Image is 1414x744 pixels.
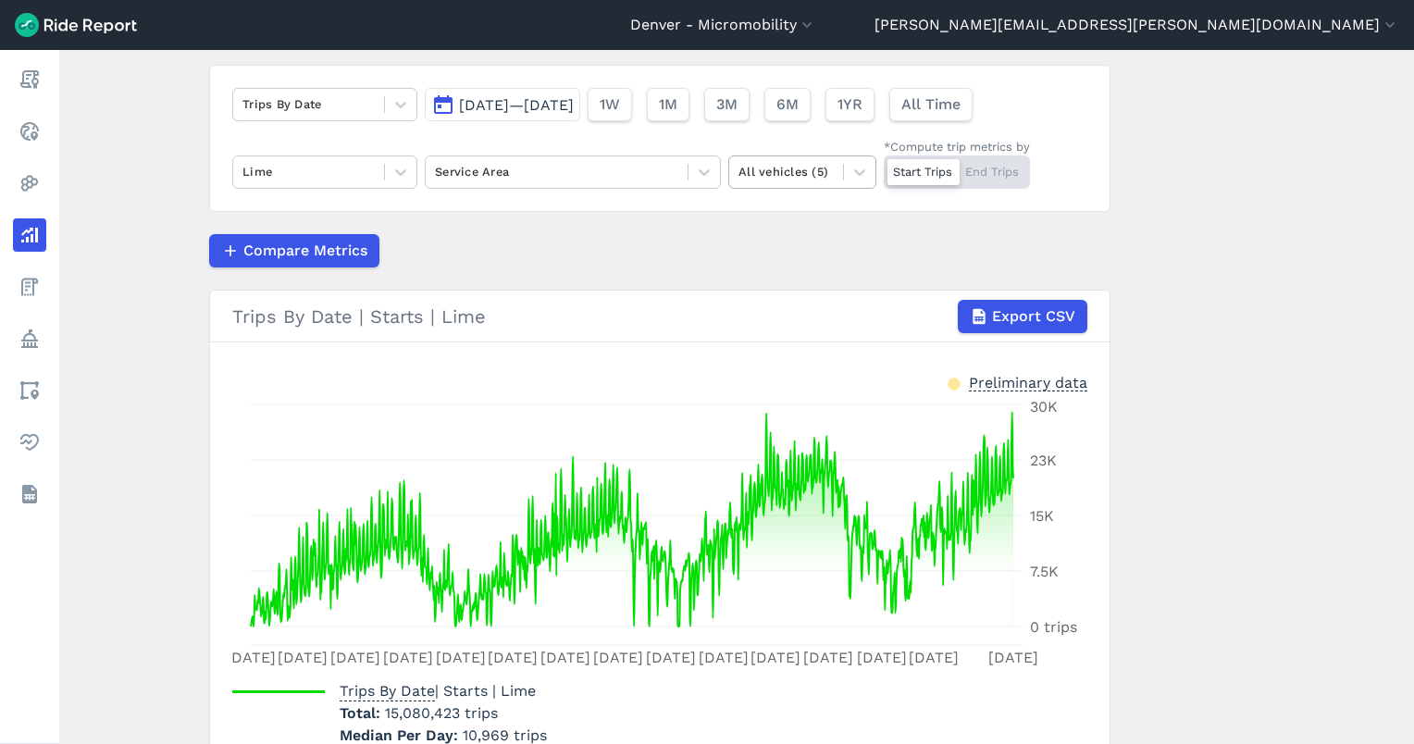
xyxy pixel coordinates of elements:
[243,240,367,262] span: Compare Metrics
[540,649,590,666] tspan: [DATE]
[1030,507,1054,525] tspan: 15K
[488,649,538,666] tspan: [DATE]
[837,93,862,116] span: 1YR
[884,138,1030,155] div: *Compute trip metrics by
[425,88,580,121] button: [DATE]—[DATE]
[13,63,46,96] a: Report
[874,14,1399,36] button: [PERSON_NAME][EMAIL_ADDRESS][PERSON_NAME][DOMAIN_NAME]
[646,649,696,666] tspan: [DATE]
[459,96,574,114] span: [DATE]—[DATE]
[969,372,1087,391] div: Preliminary data
[659,93,677,116] span: 1M
[1030,618,1077,636] tspan: 0 trips
[992,305,1075,328] span: Export CSV
[13,270,46,304] a: Fees
[13,218,46,252] a: Analyze
[232,300,1087,333] div: Trips By Date | Starts | Lime
[764,88,811,121] button: 6M
[340,682,536,700] span: | Starts | Lime
[1030,452,1057,469] tspan: 23K
[383,649,433,666] tspan: [DATE]
[988,649,1038,666] tspan: [DATE]
[13,477,46,511] a: Datasets
[330,649,380,666] tspan: [DATE]
[593,649,643,666] tspan: [DATE]
[750,649,800,666] tspan: [DATE]
[699,649,749,666] tspan: [DATE]
[209,234,379,267] button: Compare Metrics
[909,649,959,666] tspan: [DATE]
[13,374,46,407] a: Areas
[15,13,137,37] img: Ride Report
[588,88,632,121] button: 1W
[340,704,385,722] span: Total
[13,426,46,459] a: Health
[857,649,907,666] tspan: [DATE]
[825,88,874,121] button: 1YR
[803,649,853,666] tspan: [DATE]
[226,649,276,666] tspan: [DATE]
[385,704,498,722] span: 15,080,423 trips
[436,649,486,666] tspan: [DATE]
[340,676,435,701] span: Trips By Date
[1030,563,1059,580] tspan: 7.5K
[776,93,799,116] span: 6M
[13,167,46,200] a: Heatmaps
[13,322,46,355] a: Policy
[704,88,750,121] button: 3M
[901,93,961,116] span: All Time
[13,115,46,148] a: Realtime
[1030,398,1058,415] tspan: 30K
[600,93,620,116] span: 1W
[716,93,738,116] span: 3M
[889,88,973,121] button: All Time
[630,14,816,36] button: Denver - Micromobility
[958,300,1087,333] button: Export CSV
[647,88,689,121] button: 1M
[278,649,328,666] tspan: [DATE]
